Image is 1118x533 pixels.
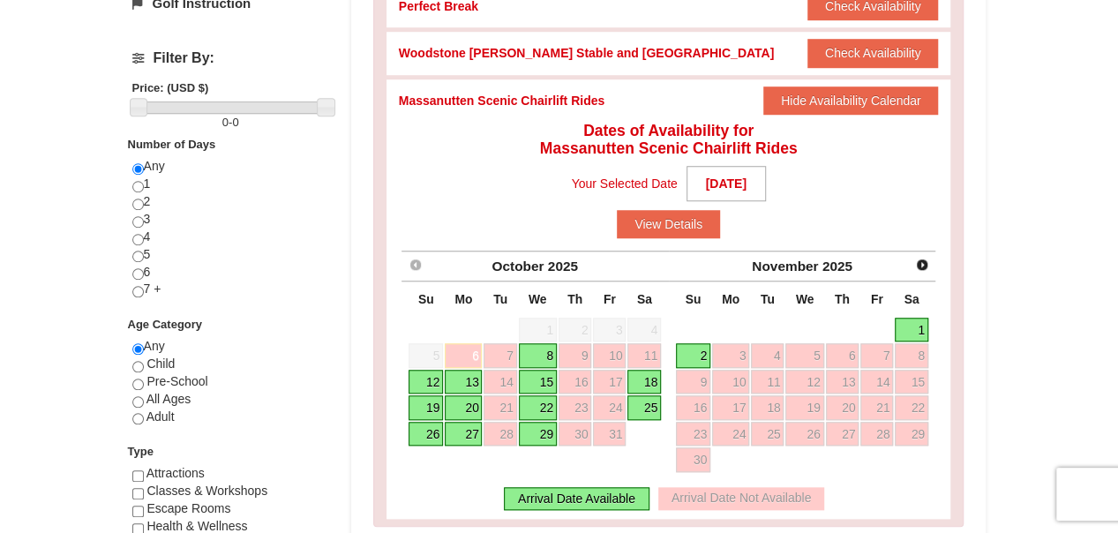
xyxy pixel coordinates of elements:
a: 22 [895,395,928,420]
span: Child [146,357,175,371]
a: 26 [409,422,443,447]
span: Prev [409,258,423,272]
span: Pre-School [146,374,207,388]
a: 29 [895,422,928,447]
a: 15 [895,370,928,394]
span: Your Selected Date [572,170,678,197]
a: 2 [676,343,710,368]
span: Thursday [835,292,850,306]
a: 6 [445,343,482,368]
span: 0 [222,116,229,129]
span: Monday [454,292,472,306]
span: 2 [559,318,592,342]
h4: Dates of Availability for Massanutten Scenic Chairlift Rides [399,122,939,157]
a: 9 [559,343,592,368]
span: Friday [871,292,883,306]
a: 28 [860,422,893,447]
a: 15 [519,370,557,394]
span: Classes & Workshops [146,484,267,498]
a: 3 [712,343,749,368]
span: 0 [232,116,238,129]
span: Saturday [637,292,652,306]
a: 25 [751,422,784,447]
a: 8 [519,343,557,368]
span: Adult [146,409,175,424]
a: 9 [676,370,710,394]
a: 19 [409,395,443,420]
div: Arrival Date Available [504,487,649,510]
a: 23 [676,422,710,447]
a: 17 [593,370,626,394]
span: 3 [593,318,626,342]
span: All Ages [146,392,191,406]
a: 18 [751,395,784,420]
a: 29 [519,422,557,447]
a: 12 [785,370,823,394]
strong: Price: (USD $) [132,81,209,94]
button: View Details [617,210,720,238]
span: October [491,259,544,274]
a: Next [910,253,934,278]
a: 10 [593,343,626,368]
a: 27 [445,422,482,447]
span: Attractions [146,466,205,480]
a: 21 [860,395,893,420]
span: 5 [409,343,443,368]
a: 17 [712,395,749,420]
strong: Age Category [128,318,203,331]
span: Escape Rooms [146,501,230,515]
a: 21 [484,395,516,420]
a: 1 [895,318,928,342]
a: 26 [785,422,823,447]
a: 25 [627,395,661,420]
span: Health & Wellness [146,519,247,533]
a: 18 [627,370,661,394]
div: Any [132,338,329,443]
strong: Number of Days [128,138,216,151]
span: Monday [722,292,739,306]
div: Arrival Date Not Available [658,487,824,510]
a: 12 [409,370,443,394]
span: 1 [519,318,557,342]
a: 13 [445,370,482,394]
span: Sunday [418,292,434,306]
button: Hide Availability Calendar [763,86,939,115]
a: 6 [826,343,859,368]
span: 2025 [548,259,578,274]
a: 11 [751,370,784,394]
h4: Filter By: [132,50,329,66]
a: 30 [676,447,710,472]
a: 28 [484,422,516,447]
span: Friday [604,292,616,306]
span: 2025 [822,259,852,274]
a: 24 [593,395,626,420]
button: Check Availability [807,39,939,67]
a: 19 [785,395,823,420]
a: 8 [895,343,928,368]
label: - [132,114,329,131]
a: 23 [559,395,592,420]
span: November [752,259,818,274]
strong: Type [128,445,154,458]
span: Wednesday [796,292,814,306]
a: 4 [751,343,784,368]
a: Prev [403,253,428,278]
span: Sunday [686,292,702,306]
a: 5 [785,343,823,368]
a: 20 [445,395,482,420]
a: 30 [559,422,592,447]
span: Thursday [567,292,582,306]
a: 16 [676,395,710,420]
span: Tuesday [493,292,507,306]
a: 7 [860,343,893,368]
a: 7 [484,343,516,368]
span: Next [915,258,929,272]
a: 13 [826,370,859,394]
span: Wednesday [529,292,547,306]
div: Woodstone [PERSON_NAME] Stable and [GEOGRAPHIC_DATA] [399,44,774,62]
span: Tuesday [761,292,775,306]
a: 20 [826,395,859,420]
span: Saturday [904,292,919,306]
a: 14 [860,370,893,394]
a: 24 [712,422,749,447]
